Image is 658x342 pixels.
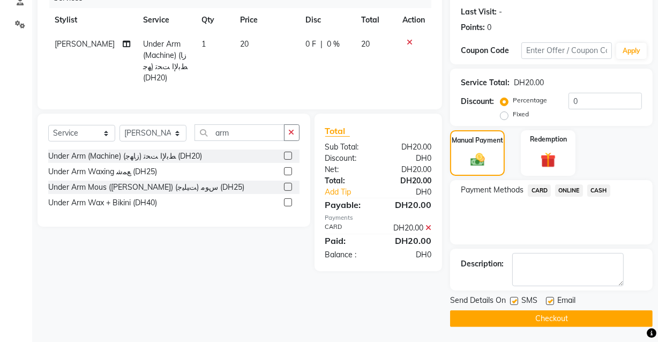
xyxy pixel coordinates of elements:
[461,45,521,56] div: Coupon Code
[587,184,610,197] span: CASH
[528,184,551,197] span: CARD
[530,135,567,144] label: Redemption
[195,124,285,141] input: Search or Scan
[513,109,529,119] label: Fixed
[388,187,439,198] div: DH0
[317,164,378,175] div: Net:
[195,8,234,32] th: Qty
[299,8,355,32] th: Disc
[378,153,439,164] div: DH0
[616,43,647,59] button: Apply
[48,8,137,32] th: Stylist
[461,77,510,88] div: Service Total:
[317,249,378,261] div: Balance :
[378,164,439,175] div: DH20.00
[378,222,439,234] div: DH20.00
[378,142,439,153] div: DH20.00
[317,234,378,247] div: Paid:
[48,197,157,209] div: Under Arm Wax + Bikini (DH40)
[521,42,612,59] input: Enter Offer / Coupon Code
[325,213,432,222] div: Payments
[513,95,547,105] label: Percentage
[361,39,370,49] span: 20
[317,198,378,211] div: Payable:
[396,8,431,32] th: Action
[240,39,249,49] span: 20
[466,152,489,168] img: _cash.svg
[378,234,439,247] div: DH20.00
[317,142,378,153] div: Sub Total:
[320,39,323,50] span: |
[48,166,157,177] div: Under Arm Waxing ﻊﻤﺷ (DH25)
[521,295,537,308] span: SMS
[234,8,300,32] th: Price
[557,295,575,308] span: Email
[452,136,503,145] label: Manual Payment
[461,258,504,270] div: Description:
[555,184,583,197] span: ONLINE
[305,39,316,50] span: 0 F
[48,151,202,162] div: Under Arm (Machine) (زﺎﻬﺟ) ﻂﺑﻹا ﺖﺤﺗ (DH20)
[461,184,524,196] span: Payment Methods
[317,175,378,187] div: Total:
[450,310,653,327] button: Checkout
[378,249,439,261] div: DH0
[55,39,115,49] span: [PERSON_NAME]
[317,153,378,164] div: Discount:
[461,6,497,18] div: Last Visit:
[499,6,502,18] div: -
[48,182,244,193] div: Under Arm Mous ([PERSON_NAME]) (ﺖﻴﻠﻴﺟ) سﻮﻣ (DH25)
[317,187,388,198] a: Add Tip
[536,151,560,169] img: _gift.svg
[327,39,340,50] span: 0 %
[461,22,485,33] div: Points:
[201,39,206,49] span: 1
[487,22,491,33] div: 0
[378,198,439,211] div: DH20.00
[461,96,494,107] div: Discount:
[143,39,188,83] span: Under Arm (Machine) (زﺎﻬﺟ) ﻂﺑﻹا ﺖﺤﺗ (DH20)
[137,8,195,32] th: Service
[378,175,439,187] div: DH20.00
[450,295,506,308] span: Send Details On
[514,77,544,88] div: DH20.00
[317,222,378,234] div: CARD
[355,8,396,32] th: Total
[325,125,350,137] span: Total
